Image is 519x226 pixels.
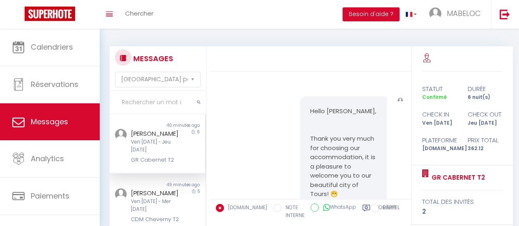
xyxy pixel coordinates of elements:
[197,129,200,135] span: 6
[429,173,485,183] a: GR Cabernet T2
[110,91,206,114] input: Rechercher un mot clé
[462,84,508,94] div: durée
[281,204,304,219] label: NOTE INTERNE
[422,207,503,217] div: 2
[462,135,508,145] div: Prix total
[25,7,75,21] img: Super Booking
[115,188,127,200] img: ...
[31,191,69,201] span: Paiements
[125,9,153,18] span: Chercher
[131,215,181,224] div: CDM Cheverny T2
[131,188,181,198] div: [PERSON_NAME]
[224,204,267,213] label: [DOMAIN_NAME]
[422,197,503,207] div: total des invités
[310,134,377,199] p: Thank you very much for choosing our accommodation, it is a pleasure to welcome you to our beauti...
[417,145,462,153] div: [DOMAIN_NAME]
[197,188,200,194] span: 5
[343,7,400,21] button: Besoin d'aide ?
[31,42,73,52] span: Calendriers
[157,122,205,129] div: 40 minutes ago
[157,182,205,188] div: 49 minutes ago
[417,119,462,127] div: Ven [DATE]
[131,49,173,68] h3: MESSAGES
[319,203,356,212] label: WhatsApp
[31,116,68,127] span: Messages
[115,129,127,141] img: ...
[379,204,400,213] label: RAPPEL
[500,9,510,19] img: logout
[447,8,481,18] span: MABELOC
[131,129,181,139] div: [PERSON_NAME]
[462,145,508,153] div: 362.12
[131,138,181,154] div: Ven [DATE] - Jeu [DATE]
[462,110,508,119] div: check out
[131,156,181,164] div: GR Cabernet T2
[417,84,462,94] div: statut
[131,198,181,213] div: Ven [DATE] - Mer [DATE]
[422,94,447,100] span: Confirmé
[429,7,441,20] img: ...
[417,135,462,145] div: Plateforme
[31,79,78,89] span: Réservations
[417,110,462,119] div: check in
[398,98,403,103] img: ...
[462,94,508,101] div: 6 nuit(s)
[31,153,64,164] span: Analytics
[462,119,508,127] div: Jeu [DATE]
[310,107,377,116] p: Hello [PERSON_NAME],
